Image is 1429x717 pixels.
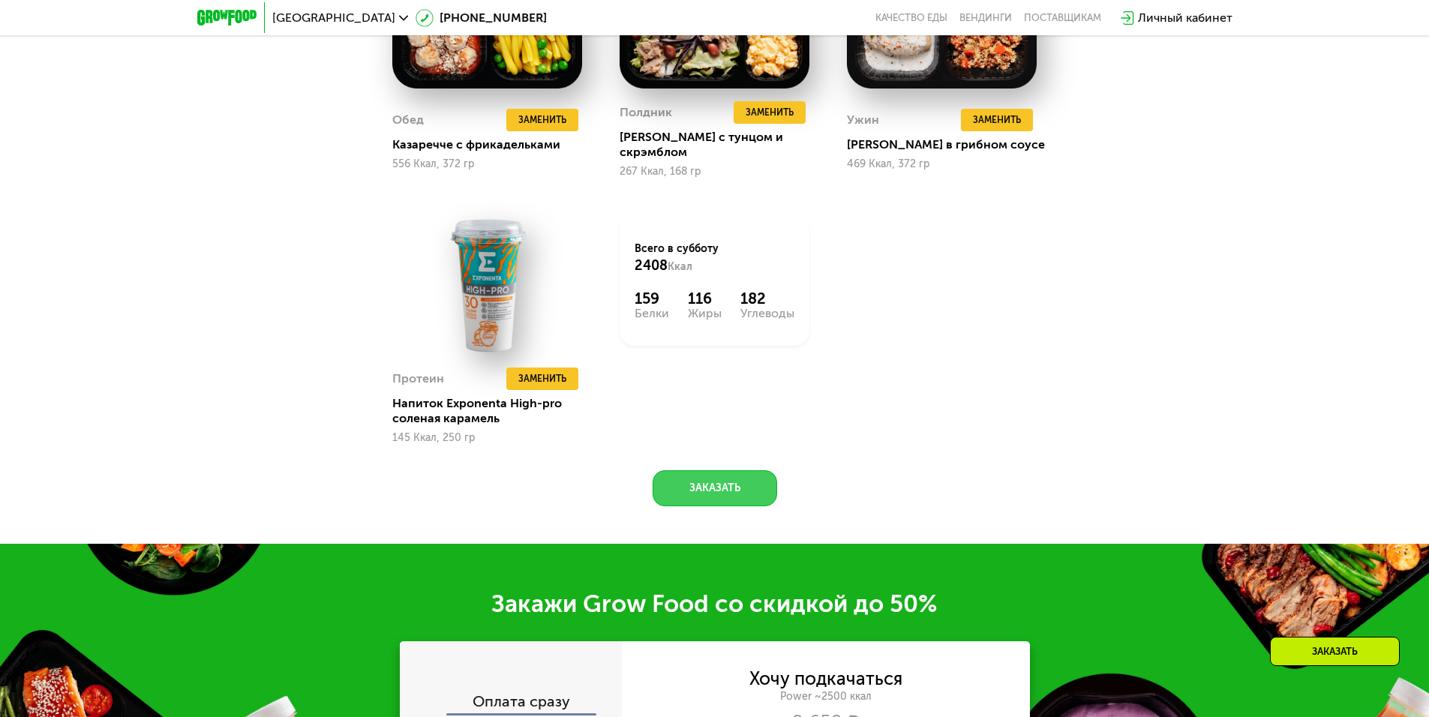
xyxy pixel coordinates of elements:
[688,307,722,319] div: Жиры
[635,257,668,274] span: 2408
[875,12,947,24] a: Качество еды
[959,12,1012,24] a: Вендинги
[620,166,809,178] div: 267 Ккал, 168 гр
[392,367,444,390] div: Протеин
[688,289,722,307] div: 116
[749,670,902,687] div: Хочу подкачаться
[272,12,395,24] span: [GEOGRAPHIC_DATA]
[506,367,578,390] button: Заменить
[392,137,594,152] div: Казаречче с фрикадельками
[847,158,1037,170] div: 469 Ккал, 372 гр
[740,307,794,319] div: Углеводы
[635,241,794,274] div: Всего в субботу
[653,470,777,506] button: Заказать
[620,130,821,160] div: [PERSON_NAME] с тунцом и скрэмблом
[401,694,622,713] div: Оплата сразу
[518,112,566,127] span: Заменить
[392,396,594,426] div: Напиток Exponenta High-pro соленая карамель
[392,109,424,131] div: Обед
[734,101,806,124] button: Заменить
[961,109,1033,131] button: Заменить
[416,9,547,27] a: [PHONE_NUMBER]
[740,289,794,307] div: 182
[1270,637,1400,666] div: Заказать
[392,432,582,444] div: 145 Ккал, 250 гр
[746,105,794,120] span: Заменить
[392,158,582,170] div: 556 Ккал, 372 гр
[635,307,669,319] div: Белки
[518,371,566,386] span: Заменить
[506,109,578,131] button: Заменить
[847,109,879,131] div: Ужин
[620,101,672,124] div: Полдник
[1024,12,1101,24] div: поставщикам
[635,289,669,307] div: 159
[622,690,1030,703] div: Power ~2500 ккал
[1138,9,1232,27] div: Личный кабинет
[668,260,692,273] span: Ккал
[847,137,1049,152] div: [PERSON_NAME] в грибном соусе
[973,112,1021,127] span: Заменить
